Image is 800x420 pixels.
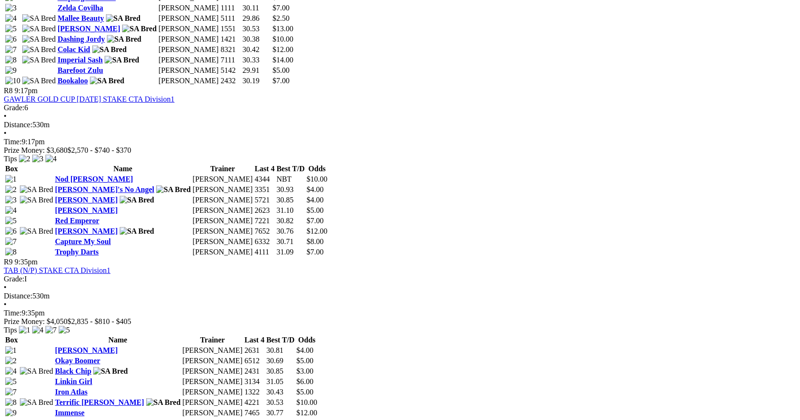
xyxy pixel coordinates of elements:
[266,335,295,345] th: Best T/D
[15,258,38,266] span: 9:35pm
[220,55,241,65] td: 7111
[54,335,181,345] th: Name
[58,56,103,64] a: Imperial Sash
[22,77,56,85] img: SA Bred
[242,14,272,23] td: 29.86
[158,66,219,75] td: [PERSON_NAME]
[266,398,295,407] td: 30.53
[32,326,44,334] img: 4
[254,164,275,174] th: Last 4
[242,45,272,54] td: 30.42
[68,317,132,325] span: $2,835 - $810 - $405
[55,409,84,417] a: Immense
[156,185,191,194] img: SA Bred
[276,227,306,236] td: 30.76
[273,45,293,53] span: $12.00
[307,206,324,214] span: $5.00
[297,398,317,406] span: $10.00
[4,138,22,146] span: Time:
[4,138,796,146] div: 9:17pm
[105,56,139,64] img: SA Bred
[297,346,314,354] span: $4.00
[182,367,243,376] td: [PERSON_NAME]
[244,387,265,397] td: 1322
[5,14,17,23] img: 4
[58,4,103,12] a: Zelda Covilha
[146,398,181,407] img: SA Bred
[158,35,219,44] td: [PERSON_NAME]
[242,55,272,65] td: 30.33
[20,196,53,204] img: SA Bred
[120,227,154,236] img: SA Bred
[276,237,306,246] td: 30.71
[22,25,56,33] img: SA Bred
[4,104,796,112] div: 6
[4,317,796,326] div: Prize Money: $4,050
[4,275,25,283] span: Grade:
[4,258,13,266] span: R9
[55,398,144,406] a: Terrific [PERSON_NAME]
[45,155,57,163] img: 4
[5,25,17,33] img: 5
[297,367,314,375] span: $3.00
[20,185,53,194] img: SA Bred
[4,87,13,95] span: R8
[5,185,17,194] img: 2
[242,66,272,75] td: 29.91
[254,216,275,226] td: 7221
[297,388,314,396] span: $5.00
[55,185,154,193] a: [PERSON_NAME]'s No Angel
[192,195,253,205] td: [PERSON_NAME]
[296,335,318,345] th: Odds
[19,155,30,163] img: 2
[5,35,17,44] img: 6
[273,66,290,74] span: $5.00
[182,377,243,386] td: [PERSON_NAME]
[120,196,154,204] img: SA Bred
[158,3,219,13] td: [PERSON_NAME]
[254,227,275,236] td: 7652
[93,367,128,376] img: SA Bred
[254,185,275,194] td: 3351
[4,112,7,120] span: •
[55,237,111,245] a: Capture My Soul
[55,248,98,256] a: Trophy Darts
[22,56,56,64] img: SA Bred
[59,326,70,334] img: 5
[4,266,111,274] a: TAB (N/P) STAKE CTA Division1
[5,165,18,173] span: Box
[4,121,796,129] div: 530m
[192,216,253,226] td: [PERSON_NAME]
[273,25,293,33] span: $13.00
[15,87,38,95] span: 9:17pm
[4,326,17,334] span: Tips
[273,35,293,43] span: $10.00
[4,146,796,155] div: Prize Money: $3,680
[22,45,56,54] img: SA Bred
[20,398,53,407] img: SA Bred
[254,206,275,215] td: 2623
[220,14,241,23] td: 5111
[5,409,17,417] img: 9
[297,357,314,365] span: $5.00
[307,217,324,225] span: $7.00
[307,237,324,245] span: $8.00
[242,24,272,34] td: 30.53
[5,248,17,256] img: 8
[5,175,17,184] img: 1
[45,326,57,334] img: 7
[4,121,32,129] span: Distance:
[242,76,272,86] td: 30.19
[254,247,275,257] td: 4111
[5,336,18,344] span: Box
[106,14,141,23] img: SA Bred
[158,24,219,34] td: [PERSON_NAME]
[58,14,104,22] a: Mallee Beauty
[192,247,253,257] td: [PERSON_NAME]
[266,408,295,418] td: 30.77
[55,388,88,396] a: Iron Atlas
[220,76,241,86] td: 2432
[276,195,306,205] td: 30.85
[5,357,17,365] img: 2
[220,3,241,13] td: 1111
